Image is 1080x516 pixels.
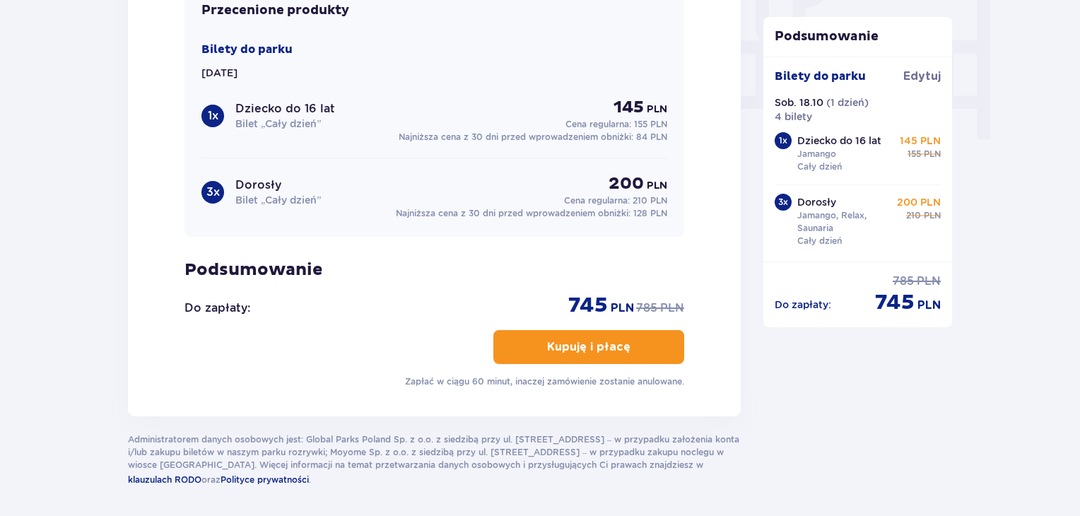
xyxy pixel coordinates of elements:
a: Polityce prywatności [221,471,309,487]
span: 745 [568,292,608,319]
span: 128 PLN [633,208,667,218]
span: Polityce prywatności [221,474,309,485]
p: Dorosły [235,177,281,193]
span: 84 PLN [636,131,667,142]
span: PLN [917,298,941,313]
p: 145 PLN [900,134,941,148]
span: 210 PLN [633,195,667,206]
p: Bilet „Cały dzień” [235,117,321,131]
p: Kupuję i płacę [547,339,630,355]
a: klauzulach RODO [128,471,201,487]
span: 785 [636,300,657,316]
span: 145 [614,97,644,118]
button: Kupuję i płacę [493,330,684,364]
span: 785 [893,274,914,289]
span: PLN [611,300,634,316]
p: Cena regularna: [564,194,667,207]
p: Najniższa cena z 30 dni przed wprowadzeniem obniżki: [396,207,667,220]
span: PLN [924,148,941,160]
p: Dziecko do 16 lat [797,134,881,148]
div: 3 x [775,194,792,211]
span: PLN [647,179,667,193]
p: Sob. 18.10 [775,95,823,110]
p: Podsumowanie [763,28,953,45]
p: Najniższa cena z 30 dni przed wprowadzeniem obniżki: [399,131,667,143]
span: 155 PLN [634,119,667,129]
p: Administratorem danych osobowych jest: Global Parks Poland Sp. z o.o. z siedzibą przy ul. [STREET... [128,433,741,487]
p: Dorosły [797,195,836,209]
span: PLN [660,300,684,316]
p: 200 PLN [897,195,941,209]
div: 1 x [775,132,792,149]
p: Cena regularna: [565,118,667,131]
div: 3 x [201,181,224,204]
p: Bilety do parku [201,42,293,57]
p: Jamango [797,148,836,160]
p: Cały dzień [797,235,842,247]
p: Podsumowanie [184,259,684,281]
p: [DATE] [201,66,237,80]
p: Bilety do parku [775,69,866,84]
p: Jamango, Relax, Saunaria [797,209,895,235]
span: 200 [609,173,644,194]
span: 745 [875,289,915,316]
span: PLN [647,102,667,117]
div: 1 x [201,105,224,127]
span: Edytuj [903,69,941,84]
p: 4 bilety [775,110,812,124]
p: Bilet „Cały dzień” [235,193,321,207]
span: 210 [906,209,921,222]
span: 155 [908,148,921,160]
span: PLN [924,209,941,222]
p: Do zapłaty : [775,298,831,312]
span: klauzulach RODO [128,474,201,485]
p: Zapłać w ciągu 60 minut, inaczej zamówienie zostanie anulowane. [405,375,684,388]
span: PLN [917,274,941,289]
p: Przecenione produkty [201,2,349,19]
p: Dziecko do 16 lat [235,101,335,117]
p: ( 1 dzień ) [826,95,869,110]
p: Do zapłaty : [184,300,250,316]
p: Cały dzień [797,160,842,173]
